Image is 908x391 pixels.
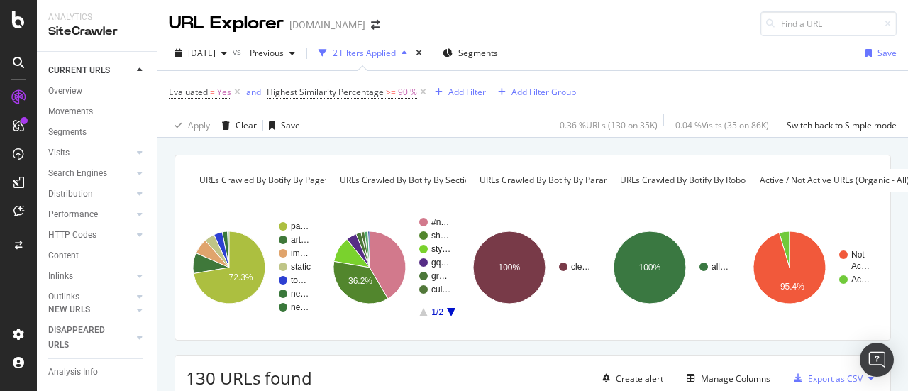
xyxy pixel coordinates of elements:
span: = [210,86,215,98]
div: Outlinks [48,290,79,304]
svg: A chart. [466,206,597,329]
text: sty… [431,244,450,254]
div: Add Filter [448,86,486,98]
div: Segments [48,125,87,140]
a: HTTP Codes [48,228,133,243]
div: Performance [48,207,98,222]
div: Apply [188,119,210,131]
div: URL Explorer [169,11,284,35]
button: Segments [437,42,504,65]
span: URLs Crawled By Botify By parameter [480,174,628,186]
div: Add Filter Group [511,86,576,98]
a: Inlinks [48,269,133,284]
div: Save [877,47,897,59]
div: HTTP Codes [48,228,96,243]
h4: URLs Crawled By Botify By parameter [477,169,649,192]
text: gr… [431,271,448,281]
span: Segments [458,47,498,59]
div: Create alert [616,373,663,385]
div: Overview [48,84,82,99]
a: CURRENT URLS [48,63,133,78]
div: CURRENT URLS [48,63,110,78]
text: im… [291,248,309,258]
span: 90 % [398,82,417,102]
button: Save [860,42,897,65]
span: URLs Crawled By Botify By pagetype [199,174,342,186]
text: ne… [291,302,309,312]
svg: A chart. [607,206,738,329]
span: 130 URLs found [186,366,312,390]
span: vs [233,45,244,57]
h4: URLs Crawled By Botify By pagetype [196,169,363,192]
div: 0.36 % URLs ( 130 on 35K ) [560,119,658,131]
span: Yes [217,82,231,102]
div: Analytics [48,11,145,23]
text: static [291,262,311,272]
div: and [246,86,261,98]
span: URLs Crawled By Botify By section [340,174,475,186]
div: NEW URLS [48,302,90,317]
a: Overview [48,84,147,99]
text: all… [712,262,729,272]
div: Inlinks [48,269,73,284]
div: arrow-right-arrow-left [371,20,380,30]
div: Analysis Info [48,365,98,380]
button: Export as CSV [788,367,863,390]
text: gq… [431,258,449,268]
a: Movements [48,104,147,119]
svg: A chart. [186,206,317,329]
div: Open Intercom Messenger [860,343,894,377]
input: Find a URL [760,11,897,36]
button: Add Filter Group [492,84,576,101]
span: URLs Crawled By Botify By robots_txt [620,174,766,186]
div: Export as CSV [808,373,863,385]
text: 100% [499,263,521,272]
a: Analysis Info [48,365,147,380]
text: pa… [291,221,309,231]
text: 100% [638,263,660,272]
text: sh… [431,231,449,241]
text: to… [291,275,306,285]
button: 2 Filters Applied [313,42,413,65]
text: #n… [431,217,449,227]
text: 95.4% [780,282,804,292]
span: Previous [244,47,284,59]
div: times [413,46,425,60]
svg: A chart. [746,206,877,329]
button: Clear [216,114,257,137]
button: Save [263,114,300,137]
span: >= [386,86,396,98]
text: 72.3% [229,272,253,282]
div: SiteCrawler [48,23,145,40]
text: Ac… [851,261,870,271]
a: Visits [48,145,133,160]
div: Distribution [48,187,93,202]
button: Previous [244,42,301,65]
text: cul… [431,285,450,294]
div: Switch back to Simple mode [787,119,897,131]
a: Search Engines [48,166,133,181]
button: Add Filter [429,84,486,101]
text: 36.2% [348,276,372,286]
span: Evaluated [169,86,208,98]
button: Switch back to Simple mode [781,114,897,137]
button: Create alert [597,367,663,390]
div: DISAPPEARED URLS [48,323,120,353]
a: Content [48,248,147,263]
div: Movements [48,104,93,119]
div: Save [281,119,300,131]
text: ne… [291,289,309,299]
div: Search Engines [48,166,107,181]
svg: A chart. [326,206,458,329]
h4: URLs Crawled By Botify By section [337,169,496,192]
a: DISAPPEARED URLS [48,323,133,353]
a: Distribution [48,187,133,202]
text: 1/2 [431,307,443,317]
text: cle… [571,262,590,272]
div: Manage Columns [701,373,770,385]
div: 0.04 % Visits ( 35 on 86K ) [675,119,769,131]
